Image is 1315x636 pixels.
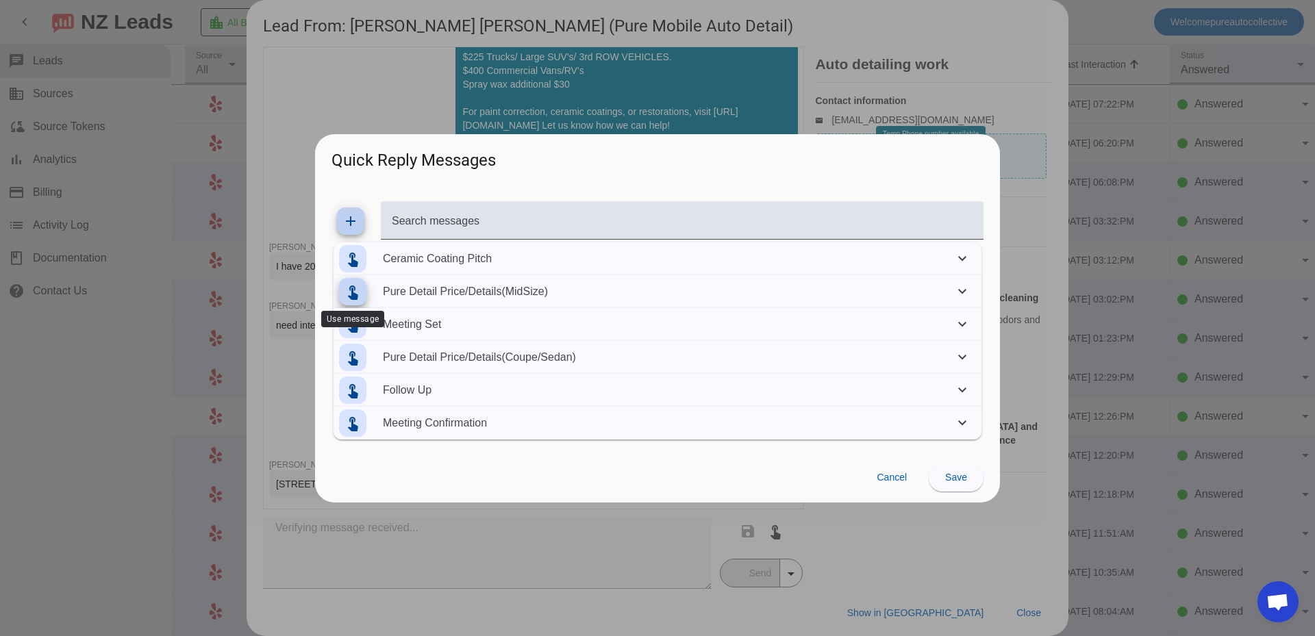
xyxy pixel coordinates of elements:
span: Save [945,472,967,483]
mat-expansion-panel-header: Follow Up [334,374,981,407]
mat-icon: add [342,213,359,229]
h2: Quick Reply Messages [315,134,1000,180]
mat-icon: touch_app [345,382,361,398]
mat-label: Search messages [392,214,479,226]
mat-expansion-panel-header: Meeting Confirmation [334,407,981,440]
mat-panel-description: Ceramic Coating Pitch [383,240,949,278]
mat-icon: touch_app [345,283,361,300]
mat-panel-description: Meeting Set [383,305,949,344]
mat-panel-description: Pure Detail Price/Details(Coupe/Sedan) [383,338,949,377]
mat-panel-description: Pure Detail Price/Details(MidSize) [383,272,949,311]
span: Cancel [877,472,907,483]
mat-expansion-panel-header: Pure Detail Price/Details(MidSize) [334,275,981,308]
mat-expansion-panel-header: Meeting Set [334,308,981,341]
mat-icon: touch_app [345,349,361,366]
mat-icon: touch_app [345,316,361,333]
mat-icon: touch_app [345,415,361,431]
mat-icon: touch_app [345,251,361,267]
button: Save [929,464,984,492]
div: Open chat [1257,581,1299,622]
mat-panel-description: Follow Up [383,371,949,409]
mat-panel-description: Meeting Confirmation [383,404,949,442]
mat-expansion-panel-header: Pure Detail Price/Details(Coupe/Sedan) [334,341,981,374]
mat-expansion-panel-header: Ceramic Coating Pitch [334,242,981,275]
button: Cancel [866,464,918,492]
